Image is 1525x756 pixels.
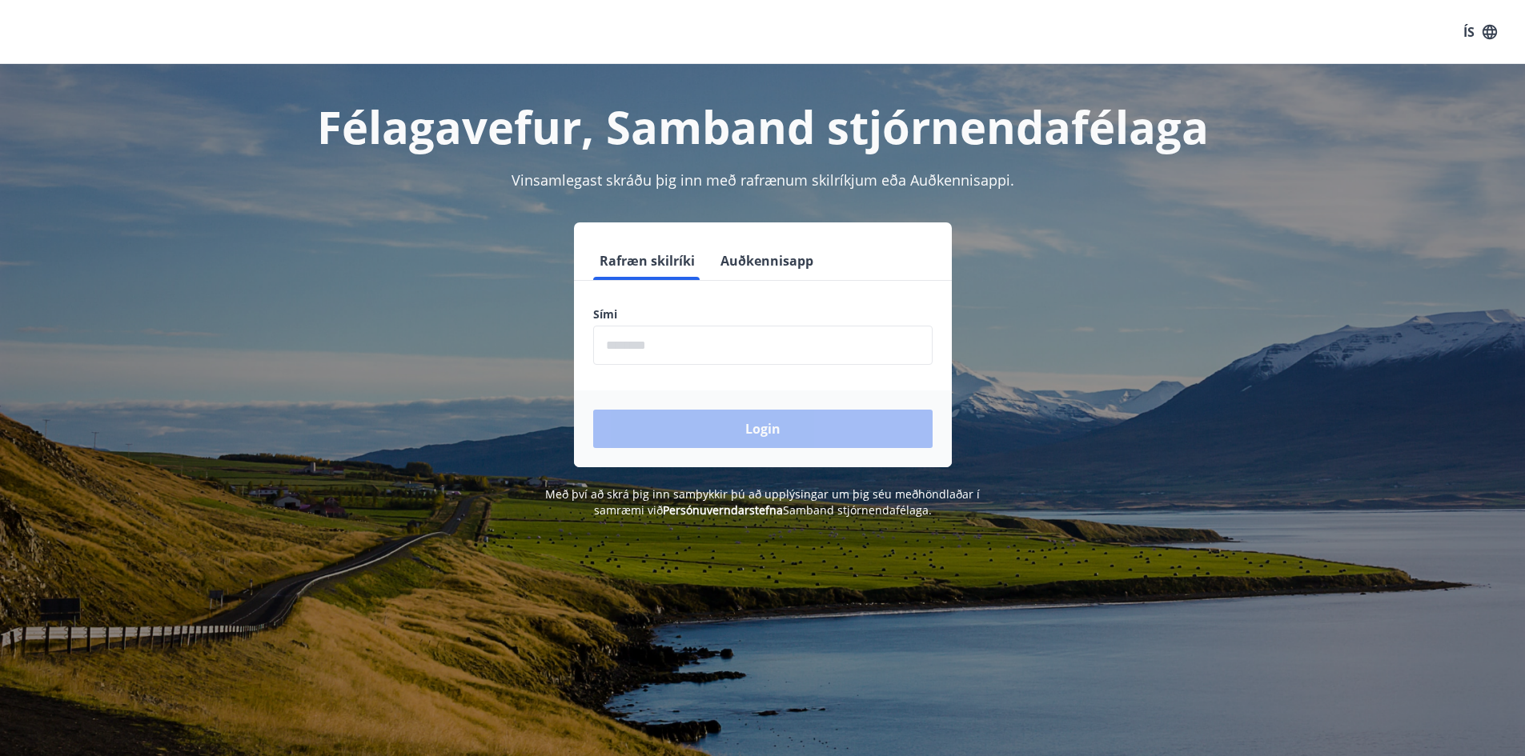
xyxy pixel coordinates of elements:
label: Sími [593,306,933,322]
button: Rafræn skilríki [593,242,701,280]
span: Með því að skrá þig inn samþykkir þú að upplýsingar um þig séu meðhöndlaðar í samræmi við Samband... [545,486,980,518]
button: Auðkennisapp [714,242,820,280]
a: Persónuverndarstefna [663,502,783,518]
button: ÍS [1455,18,1506,46]
span: Vinsamlegast skráðu þig inn með rafrænum skilríkjum eða Auðkennisappi. [512,170,1014,190]
h1: Félagavefur, Samband stjórnendafélaga [206,96,1320,157]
